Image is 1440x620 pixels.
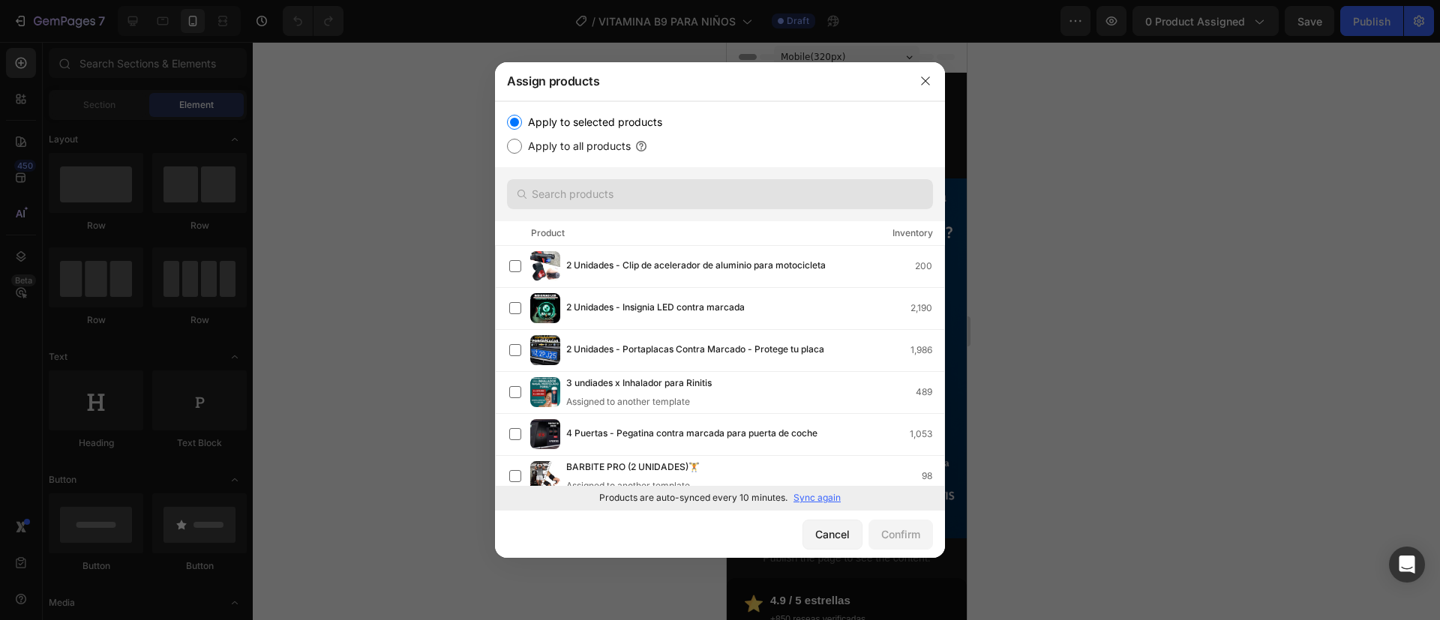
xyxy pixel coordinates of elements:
[892,226,933,241] div: Inventory
[566,258,826,274] span: 2 Unidades - Clip de acelerador de aluminio para motocicleta
[910,301,944,316] div: 2,190
[530,293,560,323] img: product-img
[54,7,118,22] span: Mobile ( 320 px)
[43,552,124,565] strong: 4.9 / 5 estrellas
[793,491,841,505] p: Sync again
[881,526,920,542] div: Confirm
[922,469,944,484] div: 98
[495,61,906,100] div: Assign products
[3,141,14,259] span: Vigilado por la Industria y Comercio
[522,137,631,155] label: Apply to all products
[530,377,560,407] img: product-img
[802,520,862,550] button: Cancel
[599,491,787,505] p: Products are auto-synced every 10 minutes.
[566,426,817,442] span: 4 Puertas - Pegatina contra marcada para puerta de coche
[566,300,745,316] span: 2 Unidades - Insignia LED contra marcada
[566,479,724,493] div: Assigned to another template
[916,385,944,400] div: 489
[530,335,560,365] img: product-img
[1389,547,1425,583] div: Open Intercom Messenger
[868,520,933,550] button: Confirm
[495,101,945,511] div: />
[566,460,700,476] span: BARBITE PRO (2 UNIDADES)🏋️
[530,251,560,281] img: product-img
[910,427,944,442] div: 1,053
[530,419,560,449] img: product-img
[910,343,944,358] div: 1,986
[530,461,560,491] img: product-img
[43,572,139,583] small: +850 rese￱as verificadas
[815,526,850,542] div: Cancel
[531,226,565,241] div: Product
[566,342,824,358] span: 2 Unidades - Portaplacas Contra Marcado - Protege tu placa
[566,376,712,392] span: 3 undiades x Inhalador para Rinitis
[522,113,662,131] label: Apply to selected products
[507,179,933,209] input: Search products
[18,553,36,571] img: Estrella
[915,259,944,274] div: 200
[4,264,14,274] img: Logo SIC
[566,395,736,409] div: Assigned to another template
